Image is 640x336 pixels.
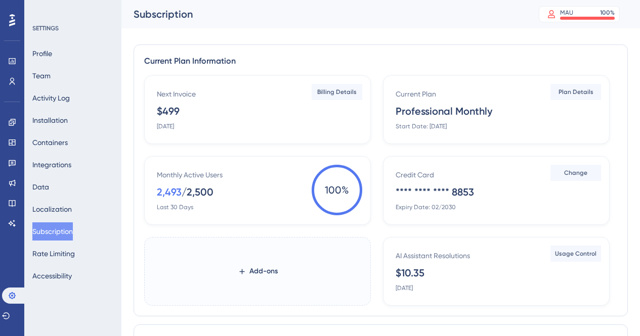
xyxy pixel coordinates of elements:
button: Integrations [32,156,71,174]
div: [DATE] [157,122,174,130]
div: MAU [560,9,573,17]
div: Next Invoice [157,88,196,100]
button: Add-ons [238,262,278,280]
div: Start Date: [DATE] [396,122,447,130]
div: / 2,500 [182,185,214,199]
button: Accessibility [32,267,72,285]
button: Installation [32,111,68,129]
span: 100 % [312,165,362,215]
button: Localization [32,200,72,218]
button: Data [32,178,49,196]
div: Expiry Date: 02/2030 [396,203,456,211]
div: SETTINGS [32,24,114,32]
span: Plan Details [559,88,593,96]
span: Change [564,169,587,177]
div: Last 30 Days [157,203,193,211]
button: Rate Limiting [32,245,75,263]
button: Plan Details [550,84,601,100]
span: Add-ons [249,265,278,277]
button: Profile [32,44,52,63]
button: Subscription [32,222,73,241]
button: Team [32,67,51,85]
div: Professional Monthly [396,104,492,118]
div: 100 % [600,9,615,17]
div: Current Plan [396,88,436,100]
div: Monthly Active Users [157,169,223,181]
button: Containers [32,133,68,152]
div: Current Plan Information [144,55,617,67]
div: AI Assistant Resolutions [396,250,470,262]
div: Subscription [134,7,514,21]
span: Usage Control [555,250,596,258]
button: Usage Control [550,246,601,262]
div: $10.35 [396,266,424,280]
button: Activity Log [32,89,70,107]
div: [DATE] [396,284,413,292]
div: $499 [157,104,180,118]
span: Billing Details [317,88,357,96]
iframe: UserGuiding AI Assistant Launcher [598,296,628,326]
div: 2,493 [157,185,182,199]
button: Change [550,165,601,181]
div: Credit Card [396,169,434,181]
button: Billing Details [312,84,362,100]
